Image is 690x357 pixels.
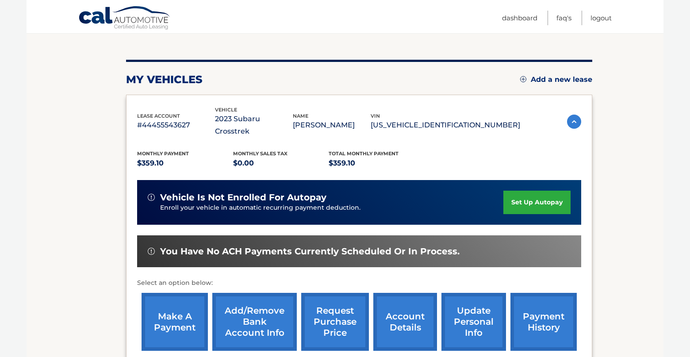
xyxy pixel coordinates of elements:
[215,107,237,113] span: vehicle
[126,73,203,86] h2: my vehicles
[148,194,155,201] img: alert-white.svg
[371,113,380,119] span: vin
[556,11,571,25] a: FAQ's
[142,293,208,351] a: make a payment
[520,75,592,84] a: Add a new lease
[148,248,155,255] img: alert-white.svg
[233,150,287,157] span: Monthly sales Tax
[520,76,526,82] img: add.svg
[160,246,460,257] span: You have no ACH payments currently scheduled or in process.
[590,11,612,25] a: Logout
[293,113,308,119] span: name
[373,293,437,351] a: account details
[510,293,577,351] a: payment history
[160,192,326,203] span: vehicle is not enrolled for autopay
[441,293,506,351] a: update personal info
[215,113,293,138] p: 2023 Subaru Crosstrek
[293,119,371,131] p: [PERSON_NAME]
[329,150,399,157] span: Total Monthly Payment
[137,278,581,288] p: Select an option below:
[329,157,425,169] p: $359.10
[212,293,297,351] a: Add/Remove bank account info
[371,119,520,131] p: [US_VEHICLE_IDENTIFICATION_NUMBER]
[137,113,180,119] span: lease account
[160,203,503,213] p: Enroll your vehicle in automatic recurring payment deduction.
[78,6,171,31] a: Cal Automotive
[503,191,571,214] a: set up autopay
[233,157,329,169] p: $0.00
[502,11,537,25] a: Dashboard
[137,157,233,169] p: $359.10
[301,293,369,351] a: request purchase price
[137,119,215,131] p: #44455543627
[567,115,581,129] img: accordion-active.svg
[137,150,189,157] span: Monthly Payment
